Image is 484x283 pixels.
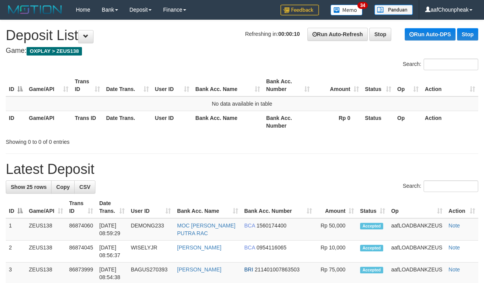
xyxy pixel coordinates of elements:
[374,5,413,15] img: panduan.png
[177,266,221,273] a: [PERSON_NAME]
[103,74,152,96] th: Date Trans.: activate to sort column ascending
[96,241,128,263] td: [DATE] 08:56:37
[403,59,478,70] label: Search:
[128,196,174,218] th: User ID: activate to sort column ascending
[241,196,315,218] th: Bank Acc. Number: activate to sort column ascending
[192,111,263,133] th: Bank Acc. Name
[6,111,26,133] th: ID
[245,31,300,37] span: Refreshing in:
[66,218,96,241] td: 86874060
[257,244,287,251] span: Copy 0954116065 to clipboard
[152,74,192,96] th: User ID: activate to sort column ascending
[313,74,362,96] th: Amount: activate to sort column ascending
[103,111,152,133] th: Date Trans.
[315,196,357,218] th: Amount: activate to sort column ascending
[307,28,368,41] a: Run Auto-Refresh
[26,111,72,133] th: Game/API
[357,2,368,9] span: 34
[11,184,47,190] span: Show 25 rows
[457,28,478,40] a: Stop
[74,180,95,194] a: CSV
[79,184,90,190] span: CSV
[278,31,300,37] strong: 00:00:10
[362,111,394,133] th: Status
[446,196,478,218] th: Action: activate to sort column ascending
[96,218,128,241] td: [DATE] 08:59:29
[6,218,26,241] td: 1
[192,74,263,96] th: Bank Acc. Name: activate to sort column ascending
[330,5,363,15] img: Button%20Memo.svg
[315,218,357,241] td: Rp 50,000
[56,184,70,190] span: Copy
[26,196,66,218] th: Game/API: activate to sort column ascending
[6,196,26,218] th: ID: activate to sort column descending
[128,218,174,241] td: DEMONG233
[6,241,26,263] td: 2
[51,180,75,194] a: Copy
[174,196,241,218] th: Bank Acc. Name: activate to sort column ascending
[357,196,388,218] th: Status: activate to sort column ascending
[424,180,478,192] input: Search:
[388,196,446,218] th: Op: activate to sort column ascending
[315,241,357,263] td: Rp 10,000
[388,241,446,263] td: aafLOADBANKZEUS
[66,241,96,263] td: 86874045
[6,47,478,55] h4: Game:
[394,74,422,96] th: Op: activate to sort column ascending
[26,241,66,263] td: ZEUS138
[388,218,446,241] td: aafLOADBANKZEUS
[360,245,383,251] span: Accepted
[244,266,253,273] span: BRI
[6,74,26,96] th: ID: activate to sort column descending
[263,74,313,96] th: Bank Acc. Number: activate to sort column ascending
[26,218,66,241] td: ZEUS138
[449,244,460,251] a: Note
[257,222,287,229] span: Copy 1560174400 to clipboard
[313,111,362,133] th: Rp 0
[72,74,103,96] th: Trans ID: activate to sort column ascending
[424,59,478,70] input: Search:
[96,196,128,218] th: Date Trans.: activate to sort column ascending
[128,241,174,263] td: WISELYJR
[263,111,313,133] th: Bank Acc. Number
[360,267,383,273] span: Accepted
[6,162,478,177] h1: Latest Deposit
[360,223,383,229] span: Accepted
[422,74,478,96] th: Action: activate to sort column ascending
[6,135,196,146] div: Showing 0 to 0 of 0 entries
[72,111,103,133] th: Trans ID
[152,111,192,133] th: User ID
[6,180,52,194] a: Show 25 rows
[27,47,82,56] span: OXPLAY > ZEUS138
[280,5,319,15] img: Feedback.jpg
[255,266,300,273] span: Copy 211401007863503 to clipboard
[6,96,478,111] td: No data available in table
[26,74,72,96] th: Game/API: activate to sort column ascending
[422,111,478,133] th: Action
[362,74,394,96] th: Status: activate to sort column ascending
[449,266,460,273] a: Note
[449,222,460,229] a: Note
[66,196,96,218] th: Trans ID: activate to sort column ascending
[394,111,422,133] th: Op
[405,28,456,40] a: Run Auto-DPS
[177,222,235,236] a: MOC [PERSON_NAME] PUTRA RAC
[244,244,255,251] span: BCA
[244,222,255,229] span: BCA
[6,28,478,43] h1: Deposit List
[177,244,221,251] a: [PERSON_NAME]
[6,4,64,15] img: MOTION_logo.png
[369,28,391,41] a: Stop
[403,180,478,192] label: Search:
